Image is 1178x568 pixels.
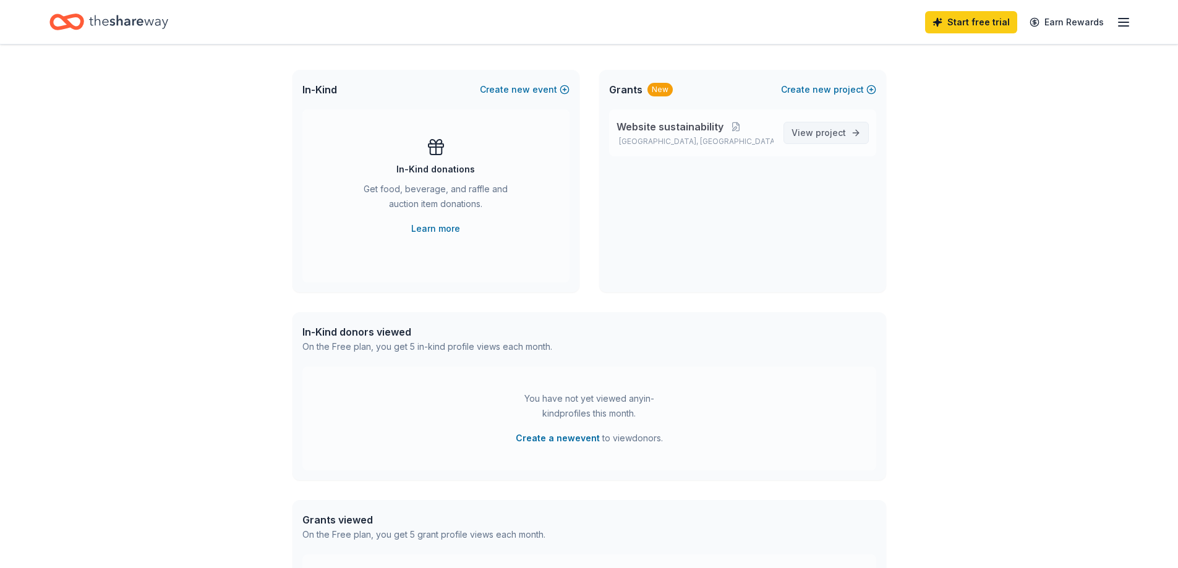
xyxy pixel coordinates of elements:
[302,82,337,97] span: In-Kind
[396,162,475,177] div: In-Kind donations
[302,324,552,339] div: In-Kind donors viewed
[783,122,869,144] a: View project
[1022,11,1111,33] a: Earn Rewards
[302,339,552,354] div: On the Free plan, you get 5 in-kind profile views each month.
[792,125,846,140] span: View
[302,512,545,527] div: Grants viewed
[609,82,642,97] span: Grants
[352,182,520,216] div: Get food, beverage, and raffle and auction item donations.
[617,137,774,146] p: [GEOGRAPHIC_DATA], [GEOGRAPHIC_DATA]
[49,7,168,36] a: Home
[302,527,545,542] div: On the Free plan, you get 5 grant profile views each month.
[647,83,673,96] div: New
[512,391,667,421] div: You have not yet viewed any in-kind profiles this month.
[516,431,600,446] button: Create a newevent
[511,82,530,97] span: new
[411,221,460,236] a: Learn more
[781,82,876,97] button: Createnewproject
[816,127,846,138] span: project
[480,82,570,97] button: Createnewevent
[925,11,1017,33] a: Start free trial
[516,431,663,446] span: to view donors .
[813,82,831,97] span: new
[617,119,723,134] span: Website sustainability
